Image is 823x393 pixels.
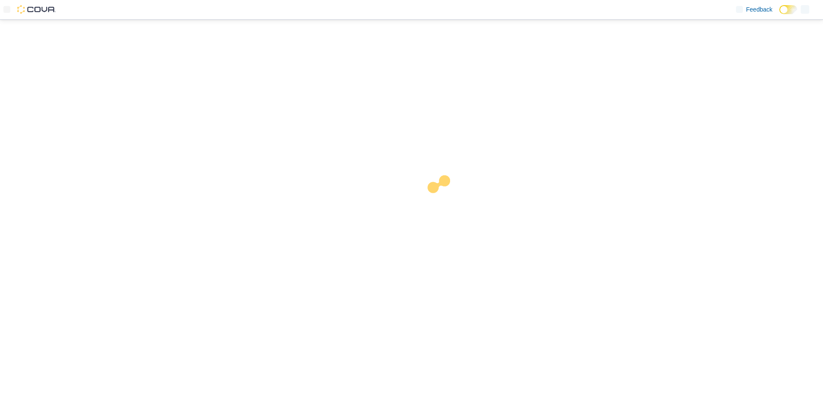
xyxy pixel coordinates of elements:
img: Cova [17,5,56,14]
span: Feedback [746,5,772,14]
a: Feedback [733,1,776,18]
img: cova-loader [411,169,476,233]
input: Dark Mode [779,5,797,14]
